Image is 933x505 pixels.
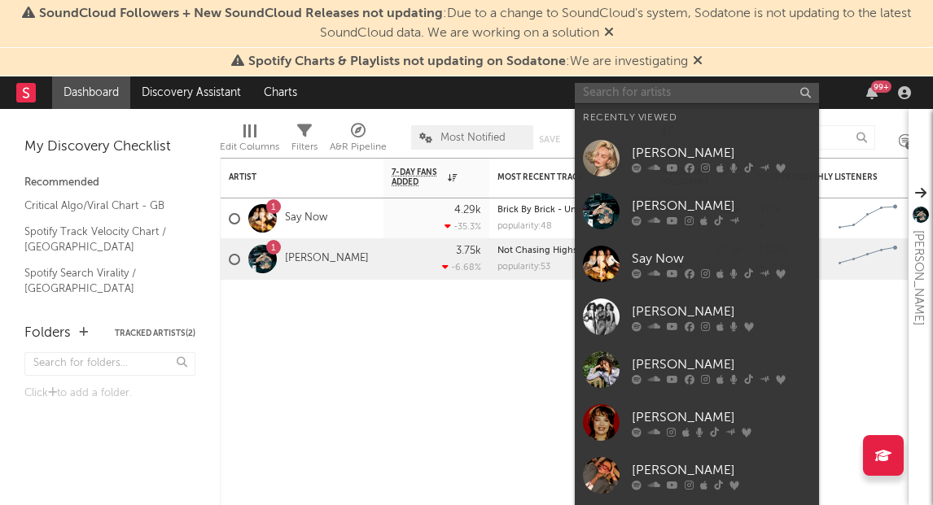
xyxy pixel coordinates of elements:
a: Say Now [575,237,819,290]
a: [PERSON_NAME] [575,396,819,449]
button: 99+ [866,86,878,99]
a: Charts [252,76,309,109]
button: Save [539,135,560,144]
div: [PERSON_NAME] [632,460,811,480]
a: Not Chasing Highs [497,246,577,255]
div: Recently Viewed [583,108,811,128]
a: Dashboard [52,76,130,109]
div: Say Now [632,249,811,268]
svg: Chart title [831,239,905,280]
span: Spotify Charts & Playlists not updating on Sodatone [248,55,566,68]
span: SoundCloud Followers + New SoundCloud Releases not updating [39,7,443,20]
a: Discovery Assistant [130,76,252,109]
svg: Chart title [831,198,905,239]
div: Spotify Monthly Listeners [758,172,880,182]
div: [PERSON_NAME] [632,355,811,374]
div: Not Chasing Highs [497,246,644,255]
div: [PERSON_NAME] [632,407,811,427]
div: -6.68 % [442,262,481,272]
a: Critical Algo/Viral Chart - GB [24,197,179,215]
a: [PERSON_NAME] [575,132,819,185]
a: [PERSON_NAME] [285,252,369,266]
span: Dismiss [604,27,614,40]
span: : We are investigating [248,55,688,68]
a: [PERSON_NAME] [575,290,819,343]
div: Recommended [24,173,195,193]
div: Edit Columns [220,117,279,164]
div: Filters [291,117,318,164]
div: Folders [24,324,71,343]
div: [PERSON_NAME] [632,196,811,215]
input: Search for folders... [24,352,195,376]
a: [PERSON_NAME] [575,185,819,237]
span: 7-Day Fans Added [392,168,444,187]
div: 3.75k [456,246,481,256]
div: A&R Pipeline [330,137,387,157]
span: : Due to a change to SoundCloud's system, Sodatone is not updating to the latest SoundCloud data.... [39,7,911,40]
div: [PERSON_NAME] [909,230,928,325]
a: Say Now [285,211,327,225]
div: 4.29k [454,205,481,215]
a: Spotify Search Virality / [GEOGRAPHIC_DATA] [24,264,179,298]
div: My Discovery Checklist [24,137,195,157]
div: 99 + [871,81,891,93]
div: Filters [291,137,318,157]
div: Click to add a folder. [24,384,195,403]
button: Tracked Artists(2) [115,329,195,337]
div: popularity: 53 [497,263,550,272]
div: -35.3 % [445,221,481,232]
div: [PERSON_NAME] [632,302,811,321]
a: [PERSON_NAME] [575,343,819,396]
a: Brick By Brick - Unplugged [497,206,612,215]
a: [PERSON_NAME] [575,449,819,502]
a: Spotify Track Velocity Chart / [GEOGRAPHIC_DATA] [24,223,179,256]
div: Artist [229,172,351,182]
div: popularity: 48 [497,222,552,231]
span: Most Notified [440,133,506,143]
span: Dismiss [693,55,703,68]
div: Edit Columns [220,137,279,157]
div: Most Recent Track [497,172,620,182]
div: [PERSON_NAME] [632,143,811,163]
input: Search for artists [575,83,819,103]
div: Brick By Brick - Unplugged [497,206,644,215]
div: A&R Pipeline [330,117,387,164]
